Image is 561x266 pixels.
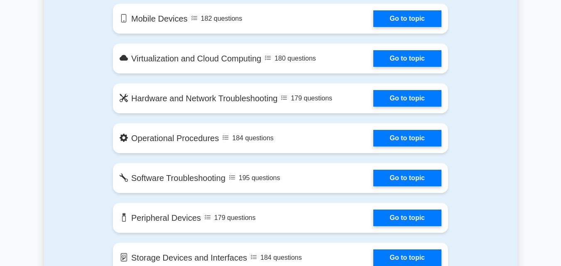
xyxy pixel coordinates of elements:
[373,90,441,107] a: Go to topic
[373,130,441,146] a: Go to topic
[373,210,441,226] a: Go to topic
[373,249,441,266] a: Go to topic
[373,10,441,27] a: Go to topic
[373,50,441,67] a: Go to topic
[373,170,441,186] a: Go to topic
